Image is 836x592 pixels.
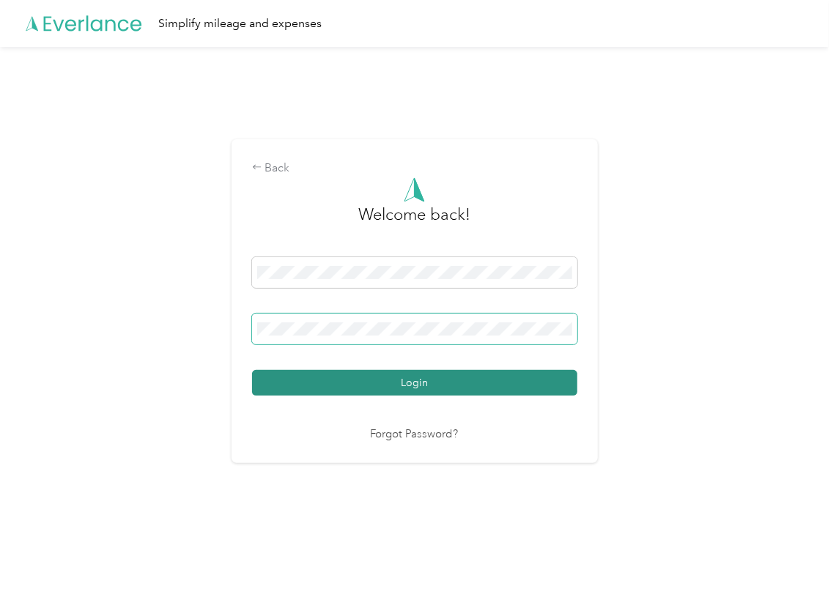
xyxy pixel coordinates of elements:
[158,15,322,33] div: Simplify mileage and expenses
[754,510,836,592] iframe: Everlance-gr Chat Button Frame
[252,160,577,177] div: Back
[358,202,470,242] h3: greeting
[371,426,459,443] a: Forgot Password?
[252,370,577,396] button: Login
